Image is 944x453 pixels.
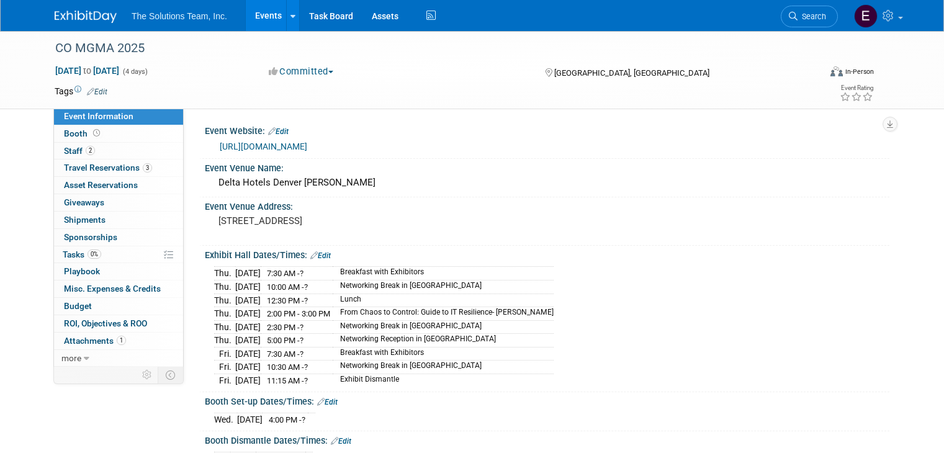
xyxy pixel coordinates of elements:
pre: [STREET_ADDRESS] [218,215,477,226]
a: Edit [310,251,331,260]
span: Tasks [63,249,101,259]
td: Thu. [214,320,235,334]
span: 3 [143,163,152,173]
span: ? [304,282,308,292]
span: ? [300,323,303,332]
img: Format-Inperson.png [830,66,843,76]
td: Thu. [214,294,235,307]
a: Booth [54,125,183,142]
a: Edit [331,437,351,446]
span: 10:00 AM - [267,282,308,292]
a: Sponsorships [54,229,183,246]
span: Search [798,12,826,21]
a: Shipments [54,212,183,228]
a: Budget [54,298,183,315]
td: Networking Break in [GEOGRAPHIC_DATA] [333,280,554,294]
a: Event Information [54,108,183,125]
span: ? [304,296,308,305]
span: 7:30 AM - [267,269,303,278]
a: Travel Reservations3 [54,159,183,176]
span: Misc. Expenses & Credits [64,284,161,294]
td: [DATE] [235,347,261,361]
span: 0% [88,249,101,259]
td: [DATE] [235,294,261,307]
div: Event Venue Name: [205,159,889,174]
td: Tags [55,85,107,97]
a: ROI, Objectives & ROO [54,315,183,332]
td: [DATE] [235,374,261,387]
div: Booth Set-up Dates/Times: [205,392,889,408]
span: [DATE] [DATE] [55,65,120,76]
td: Lunch [333,294,554,307]
td: Toggle Event Tabs [158,367,184,383]
td: [DATE] [235,267,261,280]
span: ? [304,362,308,372]
span: 12:30 PM - [267,296,308,305]
td: [DATE] [235,307,261,321]
td: [DATE] [237,413,263,426]
span: to [81,66,93,76]
span: 11:15 AM - [267,376,308,385]
div: Exhibit Hall Dates/Times: [205,246,889,262]
td: [DATE] [235,334,261,348]
a: Edit [268,127,289,136]
div: In-Person [845,67,874,76]
td: [DATE] [235,361,261,374]
span: ? [300,336,303,345]
td: Breakfast with Exhibitors [333,347,554,361]
td: Wed. [214,413,237,426]
a: Search [781,6,838,27]
td: Breakfast with Exhibitors [333,267,554,280]
span: Asset Reservations [64,180,138,190]
div: CO MGMA 2025 [51,37,804,60]
a: [URL][DOMAIN_NAME] [220,141,307,151]
span: ? [300,269,303,278]
td: [DATE] [235,280,261,294]
a: Edit [87,87,107,96]
span: ROI, Objectives & ROO [64,318,147,328]
td: Fri. [214,374,235,387]
td: Thu. [214,307,235,321]
span: 2:00 PM - 3:00 PM [267,309,330,318]
a: Staff2 [54,143,183,159]
span: Booth [64,128,102,138]
a: Edit [317,398,338,406]
span: 5:00 PM - [267,336,303,345]
span: (4 days) [122,68,148,76]
div: Delta Hotels Denver [PERSON_NAME] [214,173,880,192]
span: 1 [117,336,126,345]
td: Networking Break in [GEOGRAPHIC_DATA] [333,361,554,374]
td: From Chaos to Control: Guide to IT Resilience- [PERSON_NAME] [333,307,554,321]
span: The Solutions Team, Inc. [132,11,227,21]
td: Personalize Event Tab Strip [137,367,158,383]
img: ExhibitDay [55,11,117,23]
div: Event Rating [840,85,873,91]
div: Event Venue Address: [205,197,889,213]
a: Asset Reservations [54,177,183,194]
a: more [54,350,183,367]
span: Event Information [64,111,133,121]
span: more [61,353,81,363]
span: Travel Reservations [64,163,152,173]
span: Staff [64,146,95,156]
span: Playbook [64,266,100,276]
span: Budget [64,301,92,311]
button: Committed [264,65,338,78]
span: 4:00 PM - [269,415,305,424]
td: Thu. [214,267,235,280]
span: 7:30 AM - [267,349,303,359]
span: Shipments [64,215,106,225]
span: 2:30 PM - [267,323,303,332]
a: Tasks0% [54,246,183,263]
a: Misc. Expenses & Credits [54,280,183,297]
div: Event Website: [205,122,889,138]
td: Networking Reception in [GEOGRAPHIC_DATA] [333,334,554,348]
span: ? [302,415,305,424]
span: Booth not reserved yet [91,128,102,138]
span: Attachments [64,336,126,346]
span: ? [304,376,308,385]
td: [DATE] [235,320,261,334]
div: Event Format [753,65,874,83]
span: 2 [86,146,95,155]
a: Playbook [54,263,183,280]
